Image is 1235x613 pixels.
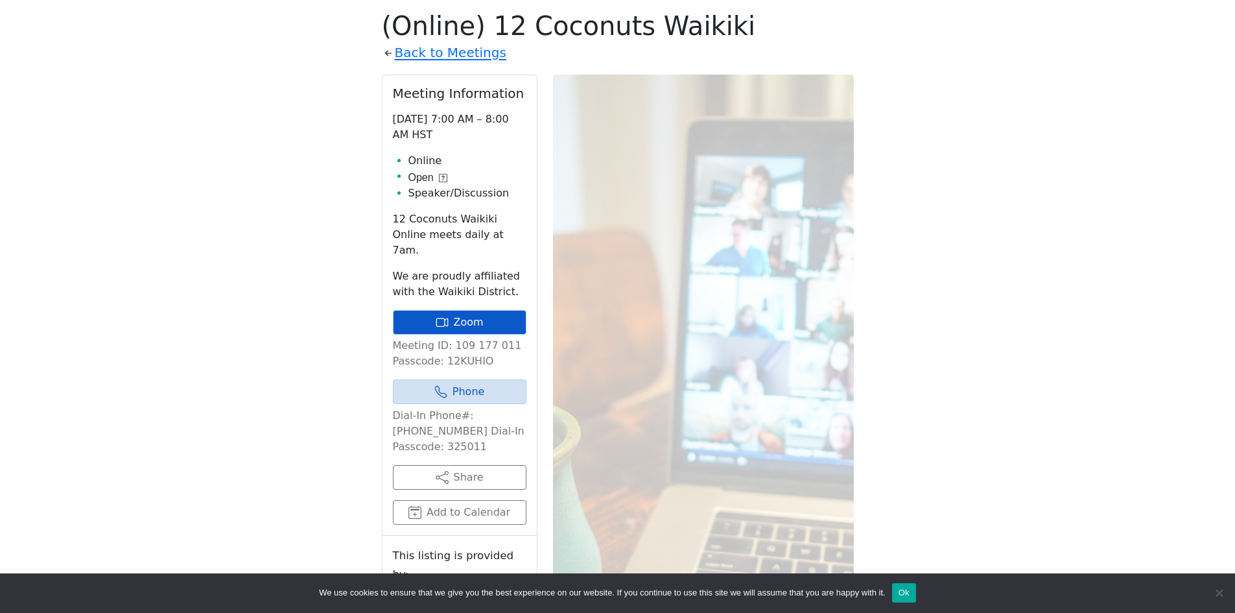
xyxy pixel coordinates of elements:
p: Meeting ID: 109 177 011 Passcode: 12KUHIO [393,338,526,369]
a: Zoom [393,310,526,335]
li: Speaker/Discussion [408,186,526,201]
h2: Meeting Information [393,86,526,101]
span: No [1212,586,1225,599]
button: Add to Calendar [393,500,526,525]
h1: (Online) 12 Coconuts Waikiki [382,10,854,42]
button: Open [408,170,447,186]
a: Phone [393,379,526,404]
button: Ok [892,583,916,603]
li: Online [408,153,526,169]
p: We are proudly affiliated with the Waikiki District. [393,269,526,300]
p: Dial-In Phone#: [PHONE_NUMBER] Dial-In Passcode: 325011 [393,408,526,455]
span: Open [408,170,434,186]
a: Back to Meetings [395,42,506,64]
button: Share [393,465,526,490]
span: We use cookies to ensure that we give you the best experience on our website. If you continue to ... [319,586,885,599]
p: [DATE] 7:00 AM – 8:00 AM HST [393,112,526,143]
small: This listing is provided by: [393,546,526,584]
p: 12 Coconuts Waikiki Online meets daily at 7am. [393,211,526,258]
